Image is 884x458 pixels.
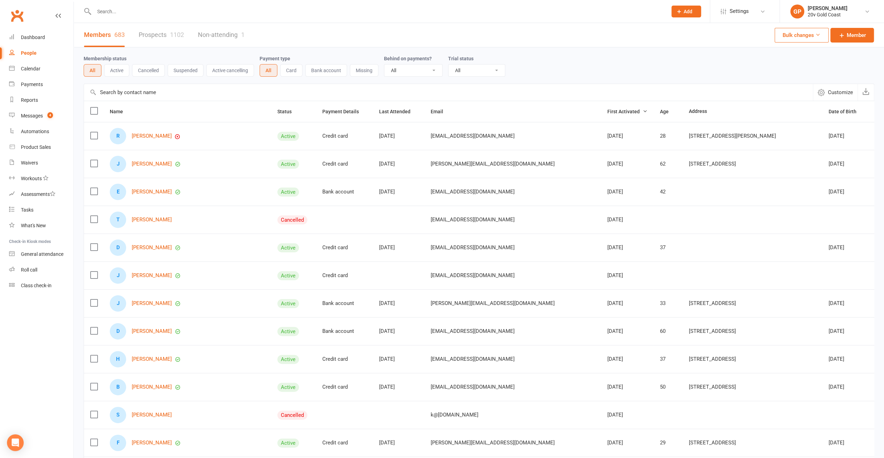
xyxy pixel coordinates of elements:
[277,327,299,336] div: Active
[322,189,367,195] div: Bank account
[110,379,126,395] div: B
[277,411,307,420] div: Cancelled
[21,113,43,119] div: Messages
[9,262,74,278] a: Roll call
[132,273,172,278] a: [PERSON_NAME]
[829,109,864,114] span: Date of Birth
[431,325,515,338] span: [EMAIL_ADDRESS][DOMAIN_NAME]
[689,328,816,334] div: [STREET_ADDRESS]
[829,245,864,251] div: [DATE]
[322,245,367,251] div: Credit card
[829,107,864,116] button: Date of Birth
[110,435,126,451] div: F
[350,64,378,77] button: Missing
[431,107,451,116] button: Email
[110,239,126,256] div: D
[21,283,52,288] div: Class check-in
[829,328,864,334] div: [DATE]
[660,133,676,139] div: 28
[277,299,299,308] div: Active
[829,440,864,446] div: [DATE]
[198,23,245,47] a: Non-attending1
[260,64,277,77] button: All
[829,384,864,390] div: [DATE]
[9,278,74,293] a: Class kiosk mode
[829,133,864,139] div: [DATE]
[9,246,74,262] a: General attendance kiosk mode
[607,300,647,306] div: [DATE]
[431,109,451,114] span: Email
[9,77,74,92] a: Payments
[132,328,172,334] a: [PERSON_NAME]
[322,300,367,306] div: Bank account
[132,384,172,390] a: [PERSON_NAME]
[379,440,418,446] div: [DATE]
[277,215,307,224] div: Cancelled
[607,133,647,139] div: [DATE]
[660,189,676,195] div: 42
[21,50,37,56] div: People
[277,271,299,280] div: Active
[277,107,299,116] button: Status
[110,184,126,200] div: E
[170,31,184,38] div: 1102
[21,129,49,134] div: Automations
[431,157,555,170] span: [PERSON_NAME][EMAIL_ADDRESS][DOMAIN_NAME]
[607,189,647,195] div: [DATE]
[431,241,515,254] span: [EMAIL_ADDRESS][DOMAIN_NAME]
[277,383,299,392] div: Active
[607,328,647,334] div: [DATE]
[110,109,131,114] span: Name
[448,56,474,61] label: Trial status
[379,107,418,116] button: Last Attended
[241,31,245,38] div: 1
[277,160,299,169] div: Active
[689,356,816,362] div: [STREET_ADDRESS]
[277,438,299,448] div: Active
[379,161,418,167] div: [DATE]
[431,185,515,198] span: [EMAIL_ADDRESS][DOMAIN_NAME]
[110,267,126,284] div: J
[84,84,813,101] input: Search by contact name
[21,66,40,71] div: Calendar
[110,212,126,228] div: T
[684,9,692,14] span: Add
[21,251,63,257] div: General attendance
[660,107,676,116] button: Age
[384,56,432,61] label: Behind on payments?
[84,64,101,77] button: All
[379,189,418,195] div: [DATE]
[660,161,676,167] div: 62
[110,156,126,172] div: J
[607,440,647,446] div: [DATE]
[607,245,647,251] div: [DATE]
[829,356,864,362] div: [DATE]
[431,408,478,421] span: k@[DOMAIN_NAME]
[660,300,676,306] div: 33
[168,64,203,77] button: Suspended
[21,191,55,197] div: Assessments
[21,176,42,181] div: Workouts
[431,213,515,226] span: [EMAIL_ADDRESS][DOMAIN_NAME]
[132,133,172,139] a: [PERSON_NAME]
[431,297,555,310] span: [PERSON_NAME][EMAIL_ADDRESS][DOMAIN_NAME]
[84,23,125,47] a: Members683
[322,107,367,116] button: Payment Details
[689,440,816,446] div: [STREET_ADDRESS]
[808,5,847,12] div: [PERSON_NAME]
[379,109,418,114] span: Last Attended
[92,7,662,16] input: Search...
[607,273,647,278] div: [DATE]
[110,107,131,116] button: Name
[683,101,822,122] th: Address
[829,161,864,167] div: [DATE]
[660,356,676,362] div: 37
[828,88,853,97] span: Customize
[830,28,874,43] a: Member
[607,412,647,418] div: [DATE]
[829,300,864,306] div: [DATE]
[660,440,676,446] div: 29
[431,352,515,366] span: [EMAIL_ADDRESS][DOMAIN_NAME]
[305,64,347,77] button: Bank account
[21,223,46,228] div: What's New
